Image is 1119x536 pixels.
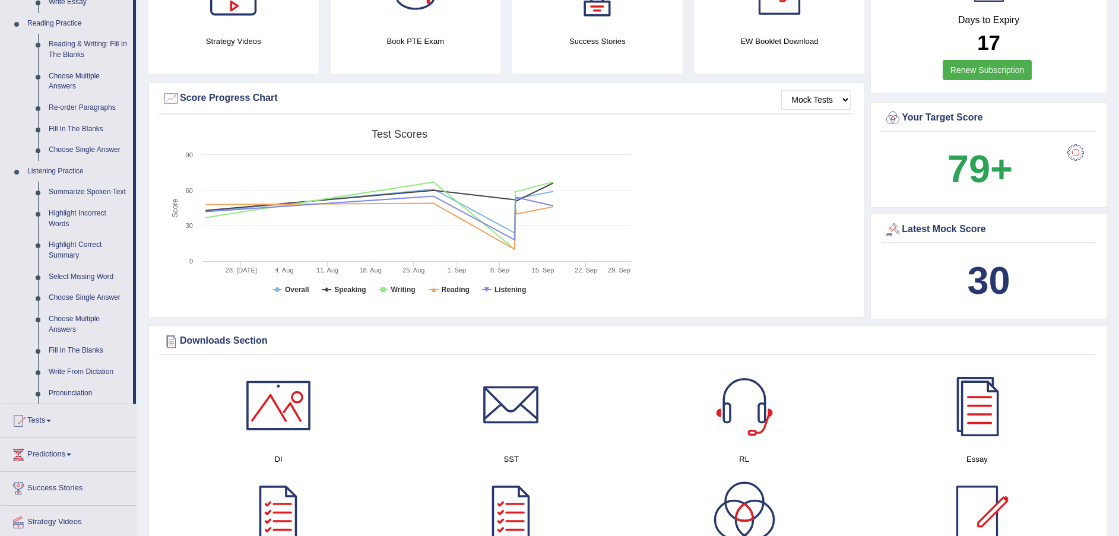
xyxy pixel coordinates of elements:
[22,161,133,182] a: Listening Practice
[43,287,133,309] a: Choose Single Answer
[1,506,136,535] a: Strategy Videos
[226,267,257,274] tspan: 28. [DATE]
[285,286,309,294] tspan: Overall
[532,267,554,274] tspan: 15. Sep
[334,286,366,294] tspan: Speaking
[316,267,338,274] tspan: 11. Aug
[43,383,133,404] a: Pronunciation
[967,259,1010,302] b: 30
[359,267,381,274] tspan: 18. Aug
[608,267,630,274] tspan: 29. Sep
[43,340,133,361] a: Fill In The Blanks
[22,13,133,34] a: Reading Practice
[1,404,136,434] a: Tests
[43,234,133,266] a: Highlight Correct Summary
[331,35,501,47] h4: Book PTE Exam
[867,453,1088,465] h4: Essay
[943,60,1032,80] a: Renew Subscription
[43,203,133,234] a: Highlight Incorrect Words
[43,97,133,119] a: Re-order Paragraphs
[43,119,133,140] a: Fill In The Blanks
[512,35,683,47] h4: Success Stories
[162,90,851,107] div: Score Progress Chart
[43,66,133,97] a: Choose Multiple Answers
[401,453,622,465] h4: SST
[162,332,1093,350] div: Downloads Section
[447,267,466,274] tspan: 1. Sep
[442,286,470,294] tspan: Reading
[402,267,424,274] tspan: 25. Aug
[884,15,1093,26] h4: Days to Expiry
[695,35,865,47] h4: EW Booklet Download
[43,139,133,161] a: Choose Single Answer
[43,182,133,203] a: Summarize Spoken Text
[189,258,193,265] text: 0
[1,438,136,468] a: Predictions
[43,361,133,383] a: Write From Dictation
[634,453,855,465] h4: RL
[977,31,1000,54] b: 17
[1,472,136,502] a: Success Stories
[148,35,319,47] h4: Strategy Videos
[168,453,389,465] h4: DI
[494,286,526,294] tspan: Listening
[372,128,427,140] tspan: Test scores
[575,267,597,274] tspan: 22. Sep
[884,109,1093,127] div: Your Target Score
[186,151,193,158] text: 90
[947,147,1013,191] b: 79+
[186,187,193,194] text: 60
[43,267,133,288] a: Select Missing Word
[391,286,415,294] tspan: Writing
[275,267,293,274] tspan: 4. Aug
[43,309,133,340] a: Choose Multiple Answers
[884,221,1093,239] div: Latest Mock Score
[186,222,193,229] text: 30
[171,199,179,218] tspan: Score
[43,34,133,65] a: Reading & Writing: Fill In The Blanks
[490,267,509,274] tspan: 8. Sep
